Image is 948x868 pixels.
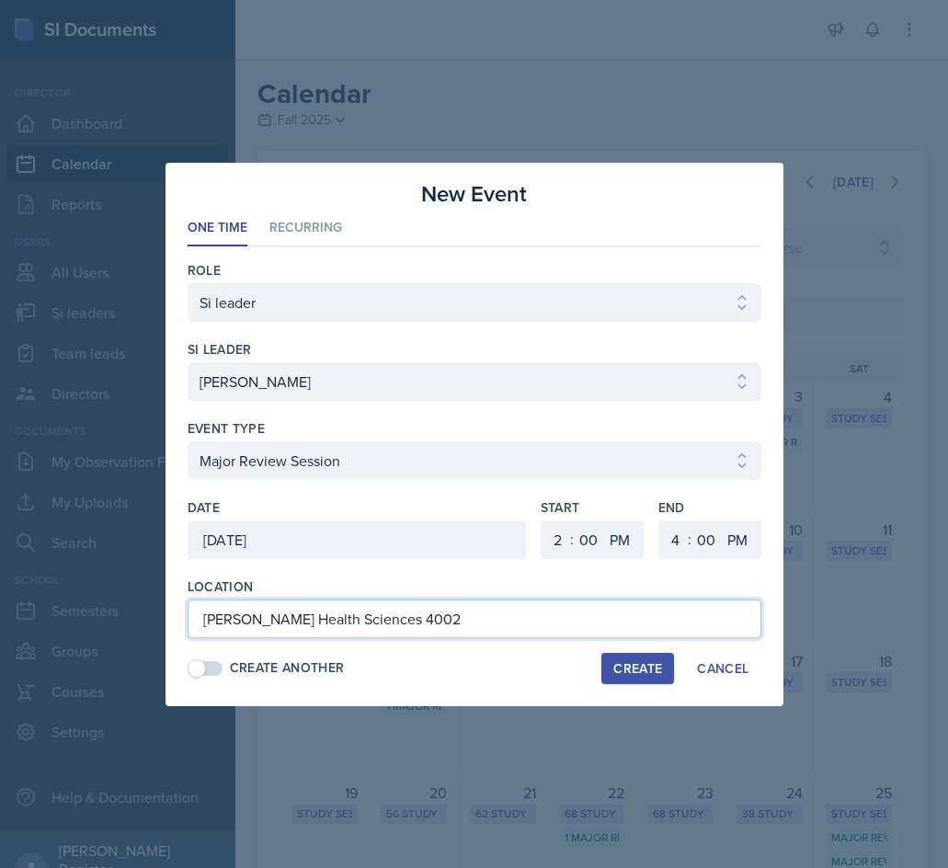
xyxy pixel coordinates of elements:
[269,211,342,246] li: Recurring
[697,661,748,676] div: Cancel
[613,661,662,676] div: Create
[570,528,574,550] div: :
[230,658,345,678] div: Create Another
[421,177,527,211] h3: New Event
[188,340,252,359] label: si leader
[541,498,644,517] label: Start
[658,498,761,517] label: End
[188,211,247,246] li: One Time
[685,653,760,684] button: Cancel
[188,419,266,438] label: Event Type
[688,528,691,550] div: :
[188,577,254,596] label: Location
[188,600,761,638] input: Enter location
[601,653,674,684] button: Create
